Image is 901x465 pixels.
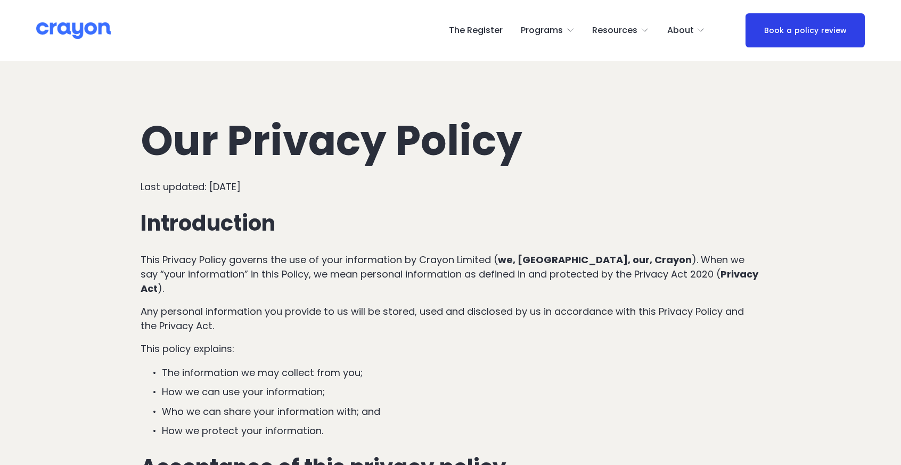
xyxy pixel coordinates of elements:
[141,267,760,295] strong: Privacy Act
[141,252,761,296] p: This Privacy Policy governs the use of your information by Crayon Limited ( ). When we say “your ...
[667,22,706,39] a: folder dropdown
[162,404,761,419] p: Who we can share your information with; and
[162,365,761,380] p: The information we may collect from you;
[141,112,522,169] strong: Our Privacy Policy
[36,21,111,40] img: Crayon
[592,22,649,39] a: folder dropdown
[162,423,761,438] p: How we protect your information.
[141,341,761,356] p: This policy explains:
[746,13,865,47] a: Book a policy review
[141,304,761,333] p: Any personal information you provide to us will be stored, used and disclosed by us in accordance...
[498,253,692,266] strong: we, [GEOGRAPHIC_DATA], our, Crayon
[521,22,575,39] a: folder dropdown
[521,23,563,38] span: Programs
[141,180,761,194] p: Last updated: [DATE]
[141,208,275,238] strong: Introduction
[592,23,637,38] span: Resources
[667,23,694,38] span: About
[449,22,503,39] a: The Register
[162,385,761,399] p: How we can use your information;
